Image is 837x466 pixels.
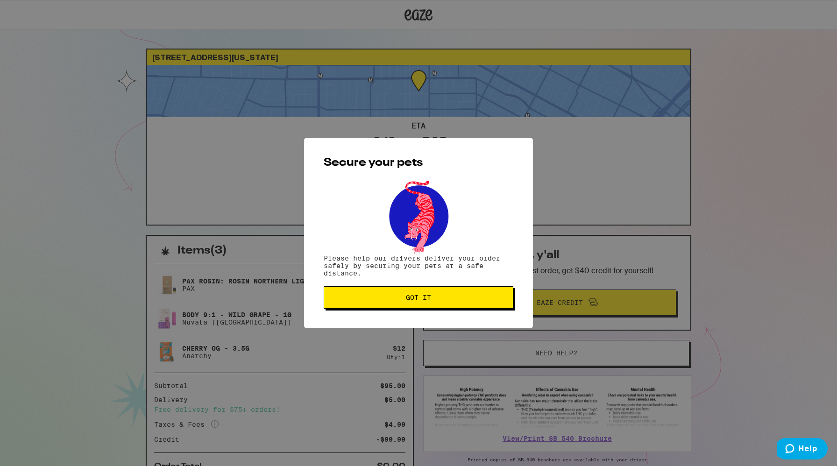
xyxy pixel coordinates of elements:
p: Please help our drivers deliver your order safely by securing your pets at a safe distance. [324,254,513,277]
span: Got it [406,294,431,301]
button: Got it [324,286,513,309]
img: pets [380,178,457,254]
h2: Secure your pets [324,157,513,169]
iframe: Opens a widget where you can find more information [777,438,828,461]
